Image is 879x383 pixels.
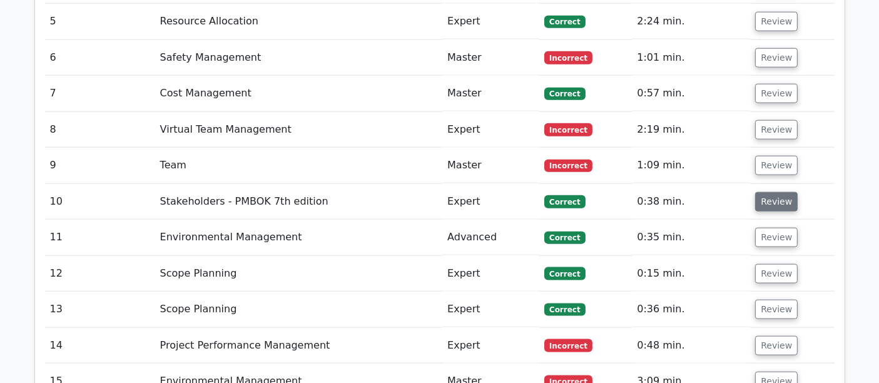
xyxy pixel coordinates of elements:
[544,195,585,208] span: Correct
[442,328,539,364] td: Expert
[442,220,539,255] td: Advanced
[755,120,798,140] button: Review
[632,40,750,76] td: 1:01 min.
[442,184,539,220] td: Expert
[45,4,155,39] td: 5
[442,148,539,183] td: Master
[155,76,443,111] td: Cost Management
[45,76,155,111] td: 7
[755,228,798,247] button: Review
[544,123,592,136] span: Incorrect
[45,328,155,364] td: 14
[632,292,750,327] td: 0:36 min.
[155,40,443,76] td: Safety Management
[755,192,798,212] button: Review
[442,292,539,327] td: Expert
[632,256,750,292] td: 0:15 min.
[632,328,750,364] td: 0:48 min.
[544,16,585,28] span: Correct
[544,232,585,244] span: Correct
[155,148,443,183] td: Team
[632,112,750,148] td: 2:19 min.
[45,112,155,148] td: 8
[755,300,798,319] button: Review
[632,4,750,39] td: 2:24 min.
[155,328,443,364] td: Project Performance Management
[544,267,585,280] span: Correct
[544,51,592,64] span: Incorrect
[755,12,798,31] button: Review
[632,148,750,183] td: 1:09 min.
[45,220,155,255] td: 11
[544,88,585,100] span: Correct
[632,220,750,255] td: 0:35 min.
[155,220,443,255] td: Environmental Management
[544,339,592,352] span: Incorrect
[442,40,539,76] td: Master
[442,4,539,39] td: Expert
[45,40,155,76] td: 6
[442,112,539,148] td: Expert
[755,264,798,283] button: Review
[544,304,585,316] span: Correct
[155,112,443,148] td: Virtual Team Management
[755,336,798,355] button: Review
[155,4,443,39] td: Resource Allocation
[45,148,155,183] td: 9
[155,256,443,292] td: Scope Planning
[755,48,798,68] button: Review
[442,256,539,292] td: Expert
[755,84,798,103] button: Review
[45,184,155,220] td: 10
[155,184,443,220] td: Stakeholders - PMBOK 7th edition
[442,76,539,111] td: Master
[45,256,155,292] td: 12
[632,76,750,111] td: 0:57 min.
[45,292,155,327] td: 13
[155,292,443,327] td: Scope Planning
[755,156,798,175] button: Review
[544,160,592,172] span: Incorrect
[632,184,750,220] td: 0:38 min.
